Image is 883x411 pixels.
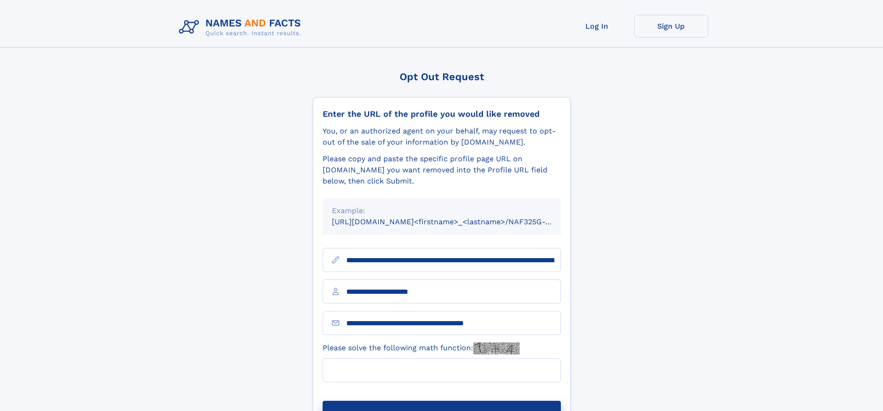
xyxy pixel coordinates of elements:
div: Please copy and paste the specific profile page URL on [DOMAIN_NAME] you want removed into the Pr... [323,153,561,187]
div: Example: [332,205,552,216]
a: Log In [560,15,634,38]
img: Logo Names and Facts [175,15,309,40]
small: [URL][DOMAIN_NAME]<firstname>_<lastname>/NAF325G-xxxxxxxx [332,217,578,226]
div: You, or an authorized agent on your behalf, may request to opt-out of the sale of your informatio... [323,126,561,148]
label: Please solve the following math function: [323,342,520,354]
div: Enter the URL of the profile you would like removed [323,109,561,119]
a: Sign Up [634,15,708,38]
div: Opt Out Request [313,71,571,82]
